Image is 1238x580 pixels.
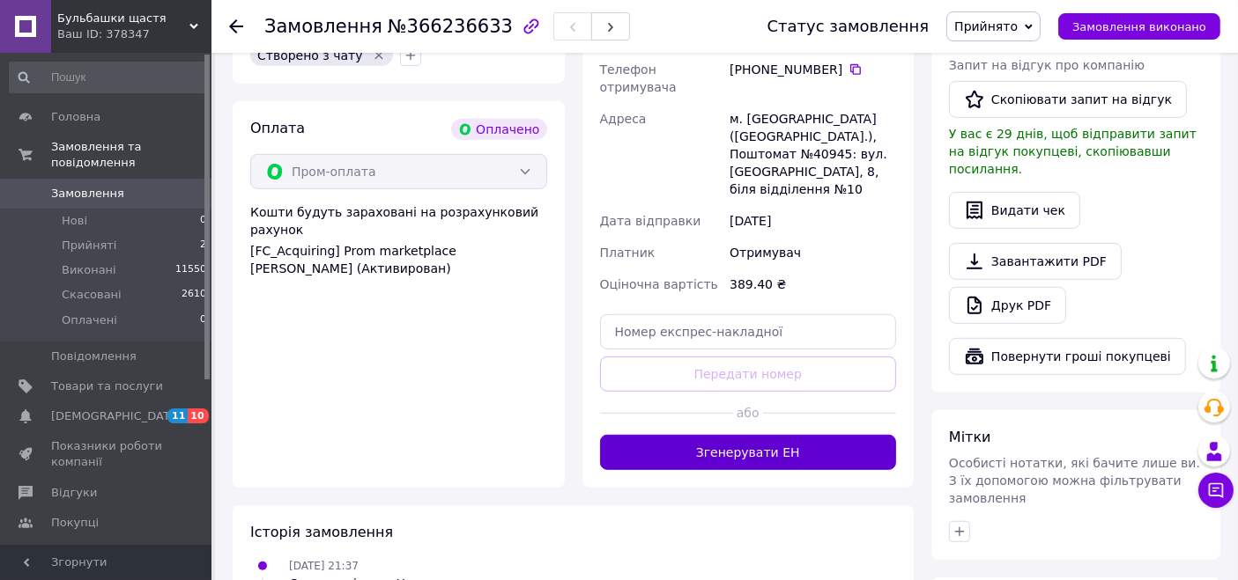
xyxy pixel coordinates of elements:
[600,435,897,470] button: Згенерувати ЕН
[726,205,900,237] div: [DATE]
[250,524,393,540] span: Історія замовлення
[1072,20,1206,33] span: Замовлення виконано
[949,58,1145,72] span: Запит на відгук про компанію
[200,213,206,229] span: 0
[200,238,206,253] span: 2
[733,404,763,422] span: або
[62,287,122,303] span: Скасовані
[726,237,900,268] div: Отримувач
[949,192,1080,229] button: Видати чек
[57,11,189,26] span: Бульбашки щастя
[250,242,547,277] div: [FC_Acquiring] Prom marketplace [PERSON_NAME] (Активирован)
[730,61,896,78] div: [PHONE_NUMBER]
[182,287,206,303] span: 2610
[949,127,1197,176] span: У вас є 29 днів, щоб відправити запит на відгук покупцеві, скопіювавши посилання.
[949,338,1186,375] button: Повернути гроші покупцеві
[62,312,117,328] span: Оплачені
[726,103,900,205] div: м. [GEOGRAPHIC_DATA] ([GEOGRAPHIC_DATA].), Поштомат №40945: вул. [GEOGRAPHIC_DATA], 8, біля відді...
[949,456,1200,505] span: Особисті нотатки, які бачите лише ви. З їх допомогою можна фільтрувати замовлення
[188,408,208,423] span: 10
[57,26,211,42] div: Ваш ID: 378347
[289,560,359,572] span: [DATE] 21:37
[600,112,647,126] span: Адреса
[51,139,211,171] span: Замовлення та повідомлення
[949,81,1187,118] button: Скопіювати запит на відгук
[250,120,305,136] span: Оплата
[9,62,208,93] input: Пошук
[51,186,124,202] span: Замовлення
[451,119,546,140] div: Оплачено
[62,238,116,253] span: Прийняті
[949,287,1066,324] a: Друк PDF
[600,214,701,228] span: Дата відправки
[949,243,1122,280] a: Завантажити PDF
[388,16,513,37] span: №366236633
[229,18,243,35] div: Повернутися назад
[62,262,116,278] span: Виконані
[767,18,930,35] div: Статус замовлення
[51,378,163,394] span: Товари та послуги
[62,213,87,229] span: Нові
[51,515,99,531] span: Покупці
[51,485,97,501] span: Відгуки
[175,262,206,278] span: 11550
[600,277,718,291] span: Оціночна вартість
[250,203,547,277] div: Кошти будуть зараховані на розрахунковий рахунок
[51,438,163,470] span: Показники роботи компанії
[600,246,656,260] span: Платник
[1198,473,1234,508] button: Чат з покупцем
[372,48,386,62] svg: Видалити мітку
[1058,13,1220,40] button: Замовлення виконано
[600,62,677,94] span: Телефон отримувача
[200,312,206,328] span: 0
[257,48,363,62] span: Створено з чату
[726,268,900,300] div: 389.40 ₴
[51,349,137,364] span: Повідомлення
[949,429,991,445] span: Мітки
[954,19,1018,33] span: Прийнято
[264,16,382,37] span: Замовлення
[51,408,182,424] span: [DEMOGRAPHIC_DATA]
[600,314,897,349] input: Номер експрес-накладної
[51,109,100,125] span: Головна
[167,408,188,423] span: 11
